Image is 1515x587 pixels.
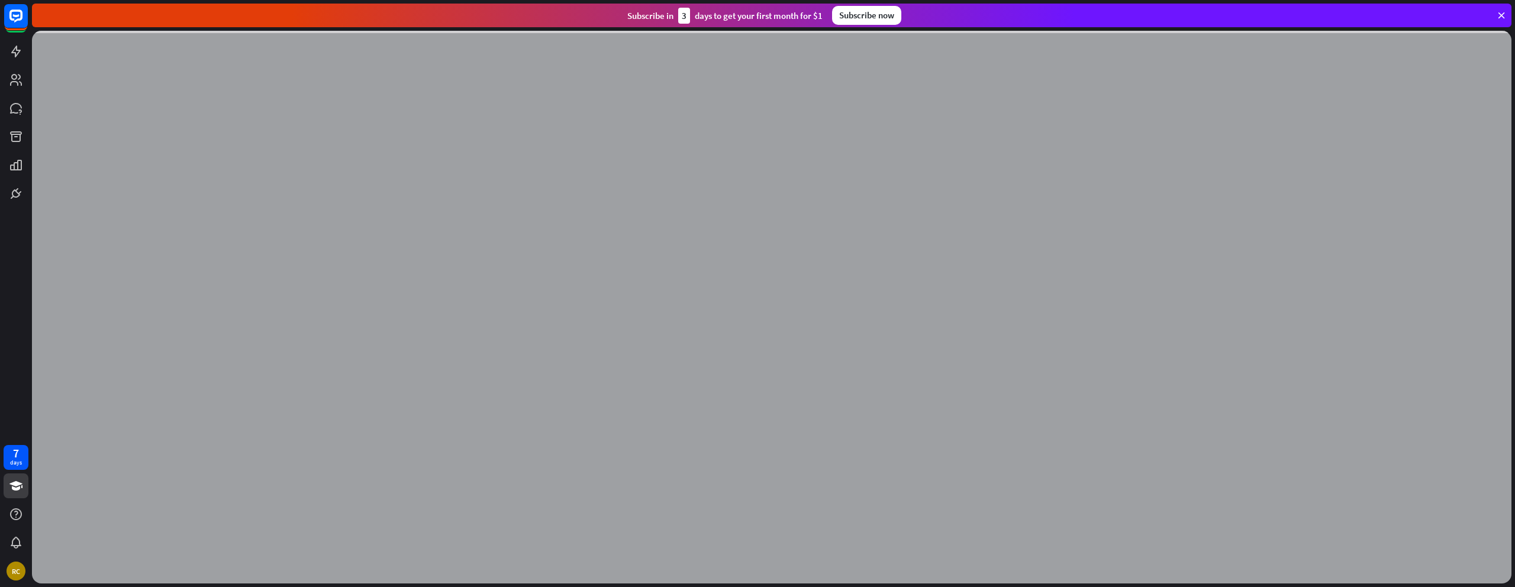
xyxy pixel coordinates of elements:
[627,8,823,24] div: Subscribe in days to get your first month for $1
[13,448,19,459] div: 7
[832,6,901,25] div: Subscribe now
[10,459,22,467] div: days
[7,562,25,580] div: RC
[4,445,28,470] a: 7 days
[678,8,690,24] div: 3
